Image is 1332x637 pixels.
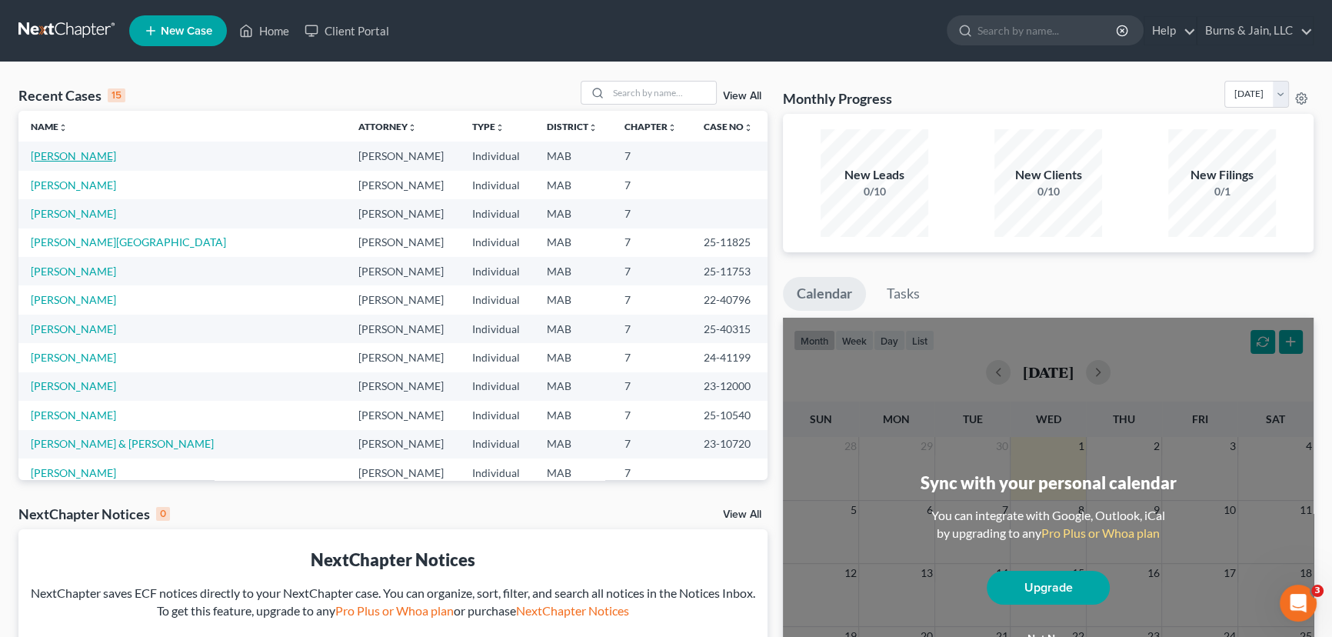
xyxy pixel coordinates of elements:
td: Individual [460,228,534,257]
td: [PERSON_NAME] [346,199,460,228]
div: Sync with your personal calendar [921,471,1177,495]
td: 25-11753 [691,257,768,285]
td: 7 [612,401,691,429]
a: Chapterunfold_more [624,121,677,132]
a: Burns & Jain, LLC [1197,17,1313,45]
td: MAB [534,171,612,199]
td: 25-40315 [691,315,768,343]
a: Pro Plus or Whoa plan [1041,525,1160,540]
div: Recent Cases [18,86,125,105]
td: [PERSON_NAME] [346,142,460,170]
td: MAB [534,257,612,285]
a: [PERSON_NAME] [31,466,116,479]
td: 25-10540 [691,401,768,429]
div: NextChapter saves ECF notices directly to your NextChapter case. You can organize, sort, filter, ... [31,585,755,620]
div: 0 [156,507,170,521]
td: Individual [460,257,534,285]
td: 23-10720 [691,430,768,459]
a: Case Nounfold_more [704,121,753,132]
a: [PERSON_NAME] [31,351,116,364]
div: 15 [108,88,125,102]
td: MAB [534,315,612,343]
td: Individual [460,315,534,343]
div: New Clients [994,166,1102,184]
td: 7 [612,228,691,257]
h3: Monthly Progress [783,89,892,108]
td: MAB [534,199,612,228]
a: Help [1144,17,1196,45]
a: Tasks [873,277,934,311]
td: Individual [460,142,534,170]
a: NextChapter Notices [516,603,629,618]
td: Individual [460,459,534,487]
td: Individual [460,171,534,199]
a: [PERSON_NAME] [31,379,116,392]
a: [PERSON_NAME] [31,409,116,422]
td: MAB [534,459,612,487]
a: [PERSON_NAME] [31,149,116,162]
a: View All [723,91,761,102]
a: [PERSON_NAME] [31,178,116,192]
a: [PERSON_NAME][GEOGRAPHIC_DATA] [31,235,226,248]
td: 25-11825 [691,228,768,257]
a: Pro Plus or Whoa plan [335,603,454,618]
td: Individual [460,372,534,401]
td: [PERSON_NAME] [346,315,460,343]
a: [PERSON_NAME] [31,322,116,335]
i: unfold_more [58,123,68,132]
a: [PERSON_NAME] [31,207,116,220]
td: 7 [612,285,691,314]
td: 7 [612,372,691,401]
div: NextChapter Notices [31,548,755,572]
td: [PERSON_NAME] [346,257,460,285]
a: Home [231,17,297,45]
div: New Leads [821,166,928,184]
td: [PERSON_NAME] [346,372,460,401]
td: 23-12000 [691,372,768,401]
td: 7 [612,343,691,372]
td: [PERSON_NAME] [346,171,460,199]
a: [PERSON_NAME] & [PERSON_NAME] [31,437,214,450]
td: Individual [460,343,534,372]
a: Upgrade [987,571,1110,605]
i: unfold_more [495,123,504,132]
div: NextChapter Notices [18,505,170,523]
td: 7 [612,199,691,228]
td: 7 [612,171,691,199]
td: MAB [534,228,612,257]
td: MAB [534,372,612,401]
td: MAB [534,285,612,314]
a: Attorneyunfold_more [358,121,417,132]
a: Typeunfold_more [472,121,504,132]
span: New Case [161,25,212,37]
iframe: Intercom live chat [1280,585,1317,622]
input: Search by name... [608,82,716,104]
a: View All [723,509,761,520]
td: [PERSON_NAME] [346,459,460,487]
td: MAB [534,430,612,459]
div: 0/1 [1168,184,1276,199]
div: 0/10 [994,184,1102,199]
a: Calendar [783,277,866,311]
span: 3 [1311,585,1324,597]
td: [PERSON_NAME] [346,401,460,429]
td: 7 [612,257,691,285]
a: [PERSON_NAME] [31,293,116,306]
td: Individual [460,285,534,314]
input: Search by name... [977,16,1118,45]
td: Individual [460,401,534,429]
a: Nameunfold_more [31,121,68,132]
a: Client Portal [297,17,397,45]
i: unfold_more [588,123,598,132]
div: New Filings [1168,166,1276,184]
td: Individual [460,199,534,228]
td: [PERSON_NAME] [346,228,460,257]
td: 7 [612,315,691,343]
td: MAB [534,343,612,372]
a: Districtunfold_more [547,121,598,132]
i: unfold_more [744,123,753,132]
div: 0/10 [821,184,928,199]
i: unfold_more [668,123,677,132]
td: [PERSON_NAME] [346,285,460,314]
td: 7 [612,142,691,170]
